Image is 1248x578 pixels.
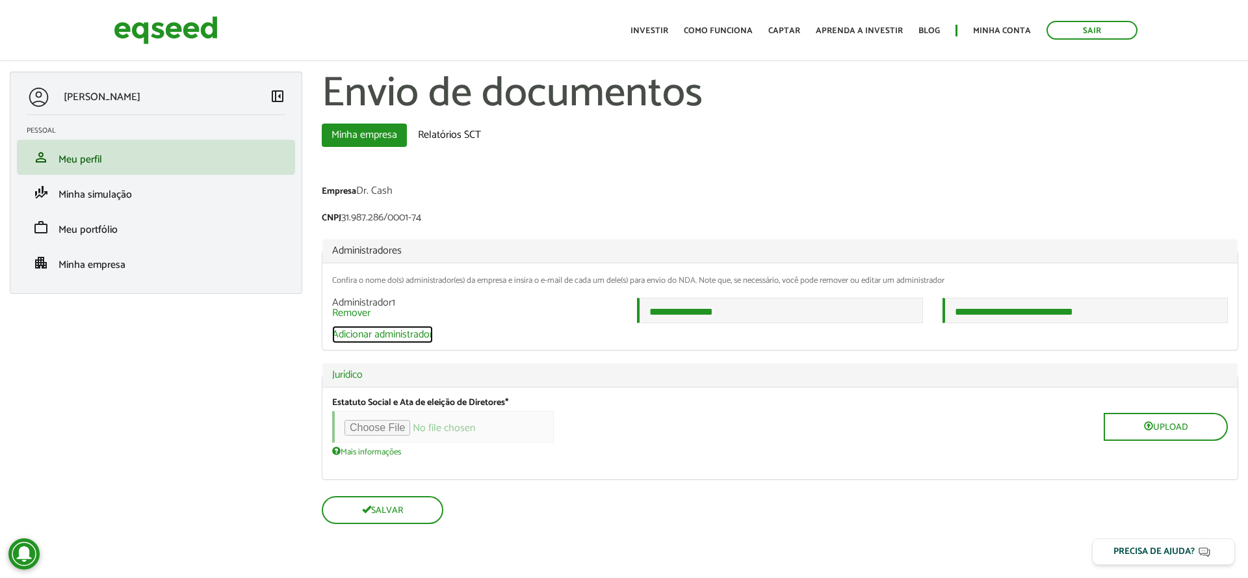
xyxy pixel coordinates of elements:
[973,27,1031,35] a: Minha conta
[408,124,491,147] a: Relatórios SCT
[918,27,940,35] a: Blog
[505,395,508,410] span: Este campo é obrigatório.
[322,496,443,524] button: Salvar
[27,220,285,235] a: workMeu portfólio
[33,255,49,270] span: apartment
[1046,21,1137,40] a: Sair
[332,399,508,408] label: Estatuto Social e Ata de eleição de Diretores
[64,91,140,103] p: [PERSON_NAME]
[392,294,395,311] span: 1
[332,276,1228,285] div: Confira o nome do(s) administrador(es) da empresa e insira o e-mail de cada um dele(s) para envio...
[58,256,125,274] span: Minha empresa
[58,151,102,168] span: Meu perfil
[684,27,753,35] a: Como funciona
[322,213,1238,226] div: 31.987.286/0001-74
[322,72,1238,117] h1: Envio de documentos
[332,370,1228,380] a: Jurídico
[33,185,49,200] span: finance_mode
[58,186,132,204] span: Minha simulação
[17,210,295,245] li: Meu portfólio
[1104,413,1228,441] button: Upload
[17,140,295,175] li: Meu perfil
[322,124,407,147] a: Minha empresa
[58,221,118,239] span: Meu portfólio
[332,330,433,340] a: Adicionar administrador
[27,255,285,270] a: apartmentMinha empresa
[27,150,285,165] a: personMeu perfil
[17,245,295,280] li: Minha empresa
[768,27,800,35] a: Captar
[270,88,285,104] span: left_panel_close
[17,175,295,210] li: Minha simulação
[33,150,49,165] span: person
[322,214,341,223] label: CNPJ
[322,186,1238,200] div: Dr. Cash
[114,13,218,47] img: EqSeed
[27,185,285,200] a: finance_modeMinha simulação
[33,220,49,235] span: work
[27,127,295,135] h2: Pessoal
[332,242,402,259] span: Administradores
[332,308,370,319] a: Remover
[816,27,903,35] a: Aprenda a investir
[322,187,356,196] label: Empresa
[630,27,668,35] a: Investir
[332,446,401,456] a: Mais informações
[322,298,627,319] div: Administrador
[270,88,285,107] a: Colapsar menu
